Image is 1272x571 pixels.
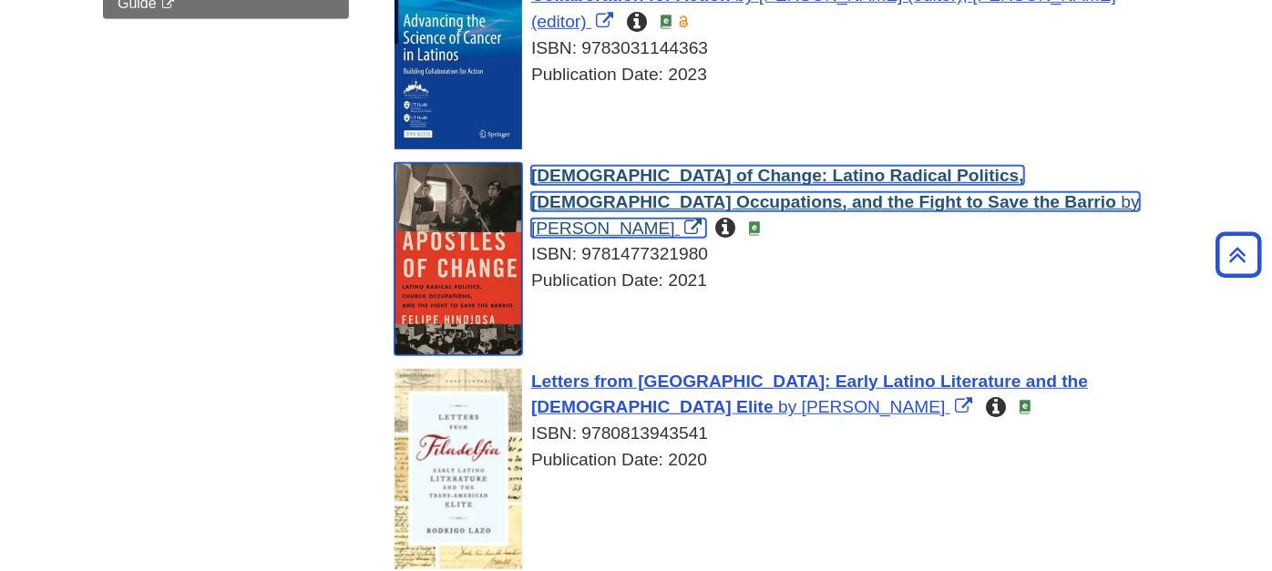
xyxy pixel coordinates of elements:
[395,62,1169,88] div: Publication Date: 2023
[747,221,762,236] img: e-Book
[395,369,522,569] img: Cover Art
[1209,242,1267,267] a: Back to Top
[395,241,1169,268] div: ISBN: 9781477321980
[395,421,1169,447] div: ISBN: 9780813943541
[531,372,1088,417] span: Letters from [GEOGRAPHIC_DATA]: Early Latino Literature and the [DEMOGRAPHIC_DATA] Elite
[802,397,946,416] span: [PERSON_NAME]
[1018,400,1032,414] img: e-Book
[531,166,1116,211] span: [DEMOGRAPHIC_DATA] of Change: Latino Radical Politics, [DEMOGRAPHIC_DATA] Occupations, and the Fi...
[395,268,1169,294] div: Publication Date: 2021
[395,36,1169,62] div: ISBN: 9783031144363
[531,372,1088,417] a: Link opens in new window
[531,219,675,238] span: [PERSON_NAME]
[531,166,1140,238] a: Link opens in new window
[677,15,691,29] img: Open Access
[659,15,673,29] img: e-Book
[778,397,796,416] span: by
[395,163,522,355] img: Cover Art
[395,447,1169,474] div: Publication Date: 2020
[1121,192,1139,211] span: by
